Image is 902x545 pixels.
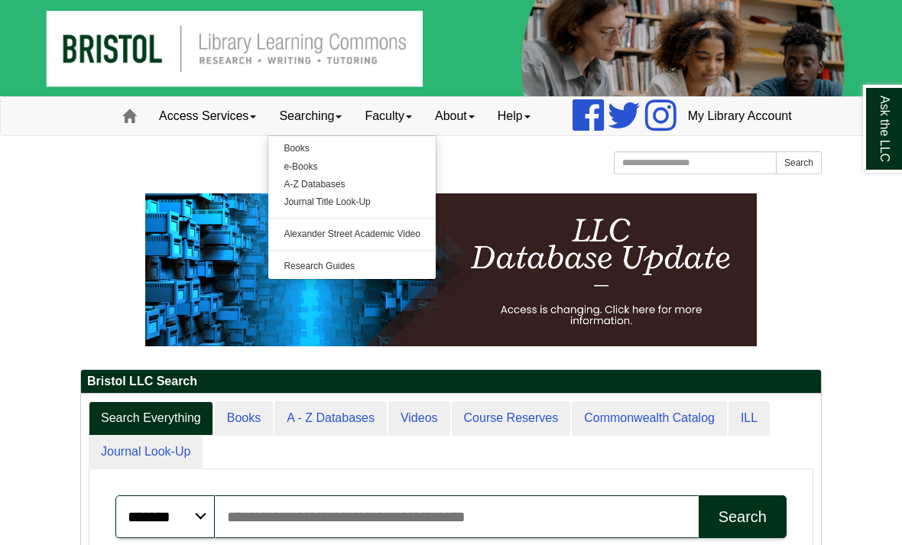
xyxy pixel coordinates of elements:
a: Videos [388,401,450,436]
a: Books [268,140,436,157]
a: ILL [728,401,770,436]
a: Research Guides [268,258,436,275]
a: My Library Account [676,97,803,135]
a: Access Services [148,97,268,135]
h2: Bristol LLC Search [81,370,821,394]
a: Journal Title Look-Up [268,193,436,211]
img: HTML tutorial [145,193,757,346]
a: Journal Look-Up [89,435,203,469]
a: Commonwealth Catalog [572,401,727,436]
a: About [423,97,486,135]
a: Help [486,97,542,135]
a: Search Everything [89,401,213,436]
a: Searching [268,97,353,135]
a: A-Z Databases [268,176,436,193]
button: Search [699,495,787,538]
div: Search [719,508,767,526]
button: Search [776,151,822,174]
a: Course Reserves [452,401,571,436]
a: Books [215,401,273,436]
a: A - Z Databases [274,401,387,436]
a: Alexander Street Academic Video [268,225,436,243]
a: e-Books [268,158,436,176]
a: Faculty [353,97,423,135]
